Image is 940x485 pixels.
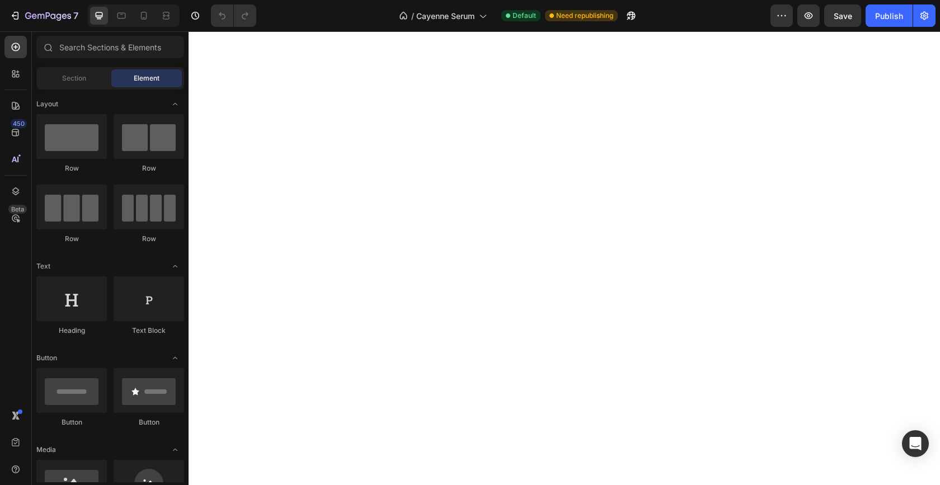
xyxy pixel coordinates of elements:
[166,95,184,113] span: Toggle open
[36,261,50,271] span: Text
[114,163,184,173] div: Row
[73,9,78,22] p: 7
[211,4,256,27] div: Undo/Redo
[134,73,159,83] span: Element
[36,417,107,427] div: Button
[36,36,184,58] input: Search Sections & Elements
[36,353,57,363] span: Button
[114,326,184,336] div: Text Block
[36,234,107,244] div: Row
[902,430,929,457] div: Open Intercom Messenger
[36,445,56,455] span: Media
[166,257,184,275] span: Toggle open
[556,11,613,21] span: Need republishing
[62,73,86,83] span: Section
[834,11,852,21] span: Save
[11,119,27,128] div: 450
[114,234,184,244] div: Row
[411,10,414,22] span: /
[36,99,58,109] span: Layout
[416,10,474,22] span: Cayenne Serum
[824,4,861,27] button: Save
[114,417,184,427] div: Button
[166,441,184,459] span: Toggle open
[36,326,107,336] div: Heading
[875,10,903,22] div: Publish
[866,4,913,27] button: Publish
[189,31,940,485] iframe: Design area
[166,349,184,367] span: Toggle open
[8,205,27,214] div: Beta
[36,163,107,173] div: Row
[4,4,83,27] button: 7
[513,11,536,21] span: Default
